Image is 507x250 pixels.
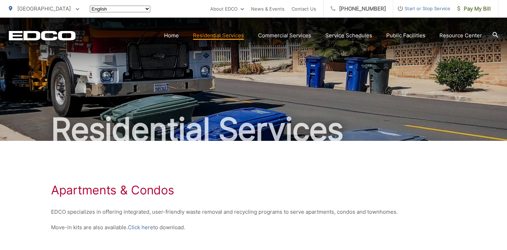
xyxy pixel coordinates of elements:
a: Service Schedules [325,31,372,40]
a: Commercial Services [258,31,311,40]
p: Move-in kits are also available. to download. [51,223,456,232]
p: EDCO specializes in offering integrated, user-friendly waste removal and recycling programs to se... [51,208,456,216]
a: Home [164,31,179,40]
a: Public Facilities [386,31,425,40]
h2: Residential Services [9,112,498,147]
a: Click here [128,223,153,232]
a: News & Events [251,5,284,13]
a: Contact Us [292,5,316,13]
a: About EDCO [210,5,244,13]
span: Pay My Bill [457,5,491,13]
select: Select a language [90,6,150,12]
h1: Apartments & Condos [51,183,456,197]
a: Resource Center [439,31,482,40]
a: Residential Services [193,31,244,40]
span: [GEOGRAPHIC_DATA] [17,5,71,12]
a: EDCD logo. Return to the homepage. [9,31,76,40]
